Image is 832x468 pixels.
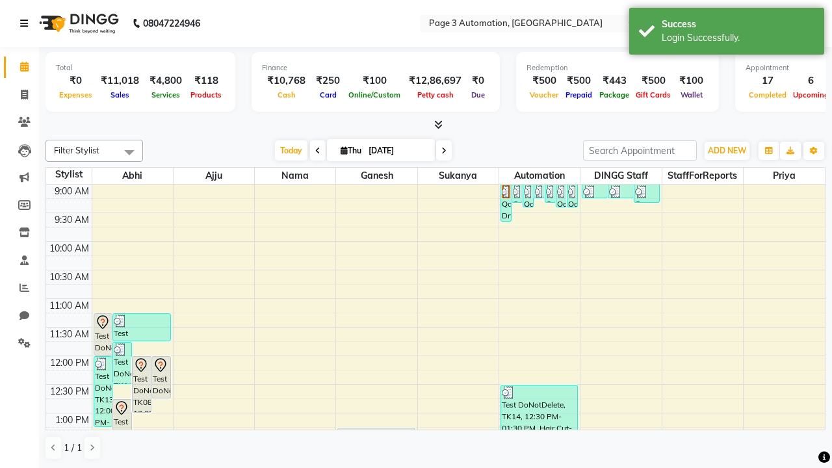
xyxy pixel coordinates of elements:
span: Automation [499,168,580,184]
span: Today [275,140,307,161]
span: Package [596,90,632,99]
div: ₹100 [345,73,404,88]
div: Qa Dnd2, TK21, 08:45 AM-09:15 AM, Hair Cut By Expert-Men [608,185,633,198]
span: Services [148,90,183,99]
span: Prepaid [562,90,595,99]
div: Qa Dnd2, TK22, 08:50 AM-09:20 AM, Hair cut Below 12 years (Boy) [634,185,659,202]
span: Cash [274,90,299,99]
span: Wallet [677,90,706,99]
img: logo [33,5,122,42]
div: Test DoNotDelete, TK13, 12:00 PM-01:15 PM, Hair Cut-Men,Hair Cut By Expert-Men [94,357,112,426]
div: Qa Dnd2, TK26, 08:55 AM-09:25 AM, Hair Cut By Expert-Men [567,185,577,207]
div: ₹0 [467,73,489,88]
div: ₹500 [526,73,562,88]
div: ₹10,768 [262,73,311,88]
span: Priya [744,168,825,184]
span: Due [468,90,488,99]
div: 1:00 PM [53,413,92,427]
div: 10:30 AM [47,270,92,284]
div: ₹4,800 [144,73,187,88]
div: 12:30 PM [47,385,92,398]
div: Qa Dnd2, TK25, 08:55 AM-09:25 AM, Hair Cut By Expert-Men [556,185,566,207]
div: 11:00 AM [47,299,92,313]
div: Test DoNotDelete, TK06, 12:00 PM-12:45 PM, Hair Cut-Men [152,357,170,398]
div: Total [56,62,225,73]
div: Qa Dnd2, TK24, 08:50 AM-09:20 AM, Hair Cut By Expert-Men [545,185,555,202]
b: 08047224946 [143,5,200,42]
div: 9:00 AM [52,185,92,198]
div: Stylist [46,168,92,181]
div: Qa Dnd2, TK20, 08:45 AM-09:15 AM, Hair Cut By Expert-Men [582,185,607,198]
div: Test DoNotDelete, TK14, 11:45 AM-12:30 PM, Hair Cut-Men [113,343,131,383]
div: Login Successfully. [662,31,814,45]
span: Completed [746,90,790,99]
div: ₹500 [632,73,674,88]
div: 6 [790,73,832,88]
div: 17 [746,73,790,88]
span: Abhi [92,168,173,184]
div: Qa Dnd2, TK18, 08:25 AM-09:40 AM, Hair Cut By Expert-Men,Hair Cut-Men [501,185,511,221]
div: ₹11,018 [96,73,144,88]
span: Products [187,90,225,99]
span: Online/Custom [345,90,404,99]
div: Test DoNotDelete, TK07, 12:45 PM-01:45 PM, Hair Cut-Women [113,400,131,455]
span: Card [317,90,340,99]
span: Petty cash [414,90,457,99]
div: Qa Dnd2, TK27, 08:40 AM-09:25 AM, Hair Cut-Men [523,185,533,207]
span: Upcoming [790,90,832,99]
span: 1 / 1 [64,441,82,455]
span: Sukanya [418,168,499,184]
div: Finance [262,62,489,73]
span: Sales [107,90,133,99]
span: StaffForReports [662,168,743,184]
div: Qa Dnd2, TK19, 08:45 AM-09:15 AM, Hair cut Below 12 years (Boy) [534,185,544,198]
div: ₹443 [596,73,632,88]
span: Voucher [526,90,562,99]
input: Search Appointment [583,140,697,161]
span: Thu [337,146,365,155]
div: 11:30 AM [47,328,92,341]
div: Test DoNotDelete, TK12, 11:15 AM-11:45 AM, Hair Cut By Expert-Men [113,314,170,341]
div: Test DoNotDelete, TK08, 12:00 PM-01:00 PM, Hair Cut-Women [133,357,151,412]
div: Qa Dnd2, TK23, 08:25 AM-09:20 AM, Special Hair Wash- Men [512,185,522,202]
span: Ganesh [336,168,417,184]
button: ADD NEW [705,142,749,160]
div: 12:00 PM [47,356,92,370]
div: ₹118 [187,73,225,88]
div: ₹100 [674,73,708,88]
div: ₹12,86,697 [404,73,467,88]
div: Test DoNotDelete, TK14, 12:30 PM-01:30 PM, Hair Cut-Women [501,385,577,441]
input: 2025-09-04 [365,141,430,161]
div: 10:00 AM [47,242,92,255]
div: Success [662,18,814,31]
span: Nama [255,168,335,184]
span: DINGG Staff [580,168,661,184]
div: Redemption [526,62,708,73]
span: Gift Cards [632,90,674,99]
span: Expenses [56,90,96,99]
div: ₹0 [56,73,96,88]
span: ADD NEW [708,146,746,155]
div: ₹250 [311,73,345,88]
div: 9:30 AM [52,213,92,227]
div: Test DoNotDelete, TK09, 11:15 AM-12:00 PM, Hair Cut-Men [94,314,112,355]
div: ₹500 [562,73,596,88]
span: Ajju [174,168,254,184]
span: Filter Stylist [54,145,99,155]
